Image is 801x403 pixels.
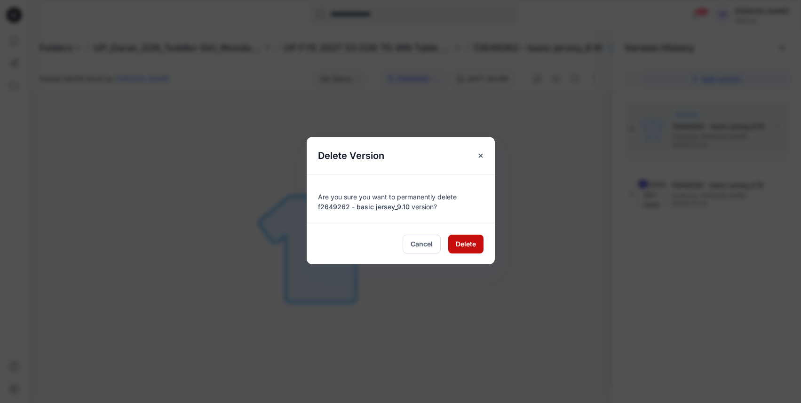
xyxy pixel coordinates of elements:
button: Cancel [403,235,441,253]
span: Cancel [411,239,433,249]
button: Delete [448,235,484,253]
button: Close [472,147,489,164]
div: Are you sure you want to permanently delete version? [318,186,484,212]
h5: Delete Version [307,137,396,174]
span: f2649262 - basic jersey_9.10 [318,203,410,211]
span: Delete [456,239,476,249]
